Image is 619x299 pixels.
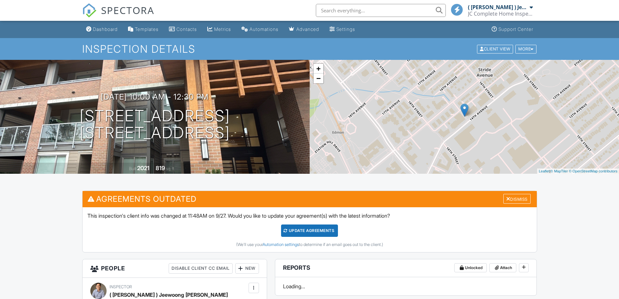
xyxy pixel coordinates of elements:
div: Settings [336,26,355,32]
span: sq. ft. [166,166,175,171]
div: (We'll use your to determine if an email goes out to the client.) [87,242,532,247]
div: ( [PERSON_NAME] ) Jeewoong [PERSON_NAME] [468,4,528,10]
div: Dashboard [93,26,118,32]
span: Inspector [110,284,132,289]
a: Dashboard [84,23,120,35]
h3: Agreements Outdated [83,191,537,207]
div: Metrics [214,26,231,32]
div: Client View [477,45,513,53]
div: Dismiss [503,194,531,204]
span: SPECTORA [101,3,154,17]
img: The Best Home Inspection Software - Spectora [82,3,97,18]
h1: [STREET_ADDRESS] [STREET_ADDRESS] [80,107,230,142]
div: Advanced [296,26,319,32]
a: Support Center [489,23,536,35]
a: Settings [327,23,358,35]
div: Update Agreements [281,224,338,237]
h1: Inspection Details [82,43,537,55]
div: | [537,169,619,174]
a: Advanced [286,23,322,35]
a: Zoom out [314,74,323,83]
div: Automations [250,26,278,32]
div: Templates [135,26,159,32]
a: Automations (Basic) [239,23,281,35]
div: Disable Client CC Email [169,263,233,274]
a: Templates [125,23,161,35]
a: Client View [476,46,515,51]
a: Automation settings [263,242,299,247]
a: © MapTiler [550,169,568,173]
a: Contacts [166,23,200,35]
div: Contacts [176,26,197,32]
a: Metrics [205,23,234,35]
a: Zoom in [314,64,323,74]
div: 819 [156,165,165,171]
div: JC Complete Home Inspections [468,10,533,17]
a: © OpenStreetMap contributors [569,169,617,173]
a: Leaflet [539,169,549,173]
input: Search everything... [316,4,446,17]
div: Support Center [498,26,533,32]
div: 2021 [137,165,149,171]
div: More [515,45,536,53]
h3: [DATE] 10:00 am - 12:30 pm [101,92,209,101]
span: Built [129,166,136,171]
div: This inspection's client info was changed at 11:48AM on 9/27. Would you like to update your agree... [83,207,537,252]
div: New [235,263,259,274]
a: SPECTORA [82,9,154,22]
h3: People [83,259,267,278]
